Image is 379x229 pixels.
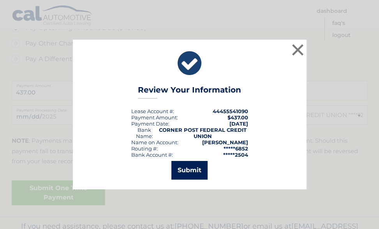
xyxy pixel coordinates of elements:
[171,161,208,180] button: Submit
[138,85,241,99] h3: Review Your Information
[131,145,158,152] div: Routing #:
[131,121,168,127] span: Payment Date
[290,42,306,58] button: ×
[227,114,248,121] span: $437.00
[213,108,248,114] strong: 44455541090
[131,127,158,139] div: Bank Name:
[229,121,248,127] span: [DATE]
[131,121,169,127] div: :
[159,127,247,139] strong: CORNER POST FEDERAL CREDIT UNION
[202,139,248,145] strong: [PERSON_NAME]
[131,108,174,114] div: Lease Account #:
[131,114,178,121] div: Payment Amount:
[131,152,173,158] div: Bank Account #:
[131,139,178,145] div: Name on Account:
